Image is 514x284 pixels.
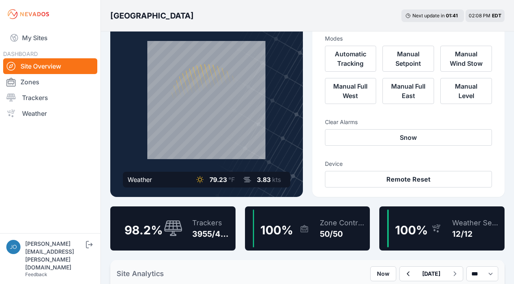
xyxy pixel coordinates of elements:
[382,78,434,104] button: Manual Full East
[6,240,20,254] img: joe.mikula@nevados.solar
[325,118,492,126] h3: Clear Alarms
[192,217,232,228] div: Trackers
[257,176,271,184] span: 3.83
[25,271,47,277] a: Feedback
[440,46,492,72] button: Manual Wind Stow
[325,160,492,168] h3: Device
[452,228,501,239] div: 12/12
[370,266,396,281] button: Now
[110,6,194,26] nav: Breadcrumb
[210,176,227,184] span: 79.23
[3,74,97,90] a: Zones
[3,106,97,121] a: Weather
[124,223,163,237] span: 98.2 %
[395,223,428,237] span: 100 %
[6,8,50,20] img: Nevados
[412,13,445,19] span: Next update in
[325,35,343,43] h3: Modes
[192,228,232,239] div: 3955/4027
[416,267,447,281] button: [DATE]
[245,206,370,251] a: 100%Zone Controllers50/50
[452,217,501,228] div: Weather Sensors
[3,50,38,57] span: DASHBOARD
[3,58,97,74] a: Site Overview
[320,217,367,228] div: Zone Controllers
[325,129,492,146] button: Snow
[469,13,490,19] span: 02:08 PM
[128,175,152,184] div: Weather
[272,176,281,184] span: kts
[110,10,194,21] h3: [GEOGRAPHIC_DATA]
[320,228,367,239] div: 50/50
[492,13,501,19] span: EDT
[440,78,492,104] button: Manual Level
[3,90,97,106] a: Trackers
[260,223,293,237] span: 100 %
[3,28,97,47] a: My Sites
[325,171,492,187] button: Remote Reset
[110,206,236,251] a: 98.2%Trackers3955/4027
[379,206,505,251] a: 100%Weather Sensors12/12
[382,46,434,72] button: Manual Setpoint
[25,240,84,271] div: [PERSON_NAME][EMAIL_ADDRESS][PERSON_NAME][DOMAIN_NAME]
[325,46,377,72] button: Automatic Tracking
[228,176,235,184] span: °F
[117,268,164,279] h2: Site Analytics
[325,78,377,104] button: Manual Full West
[446,13,460,19] div: 01 : 41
